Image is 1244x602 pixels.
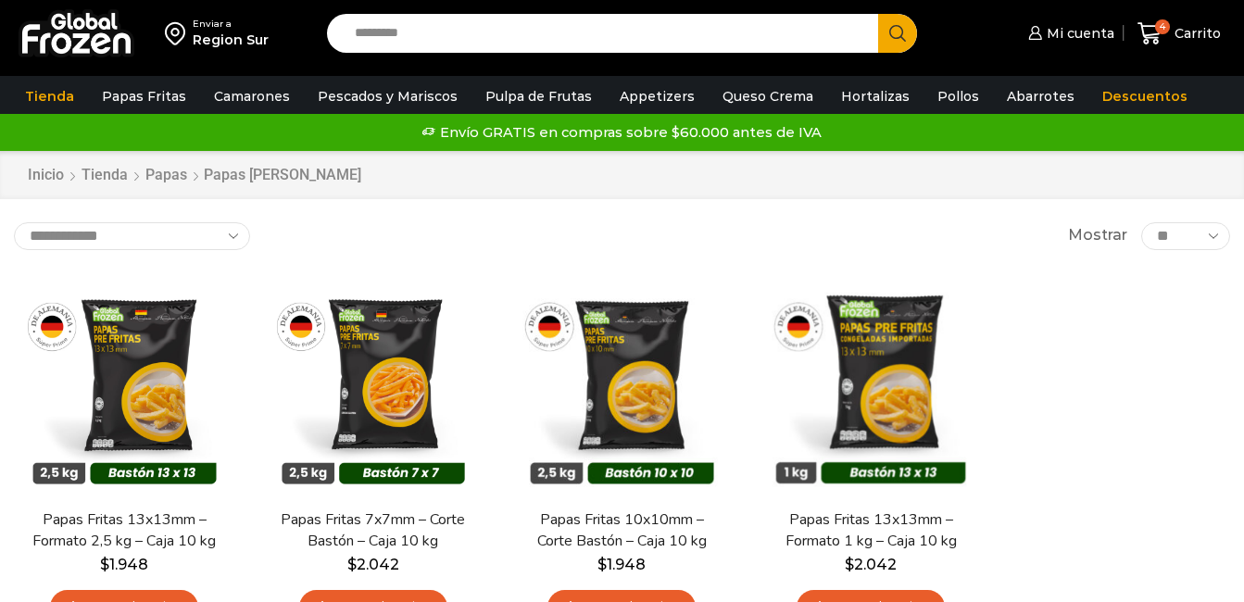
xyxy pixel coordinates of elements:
[145,165,188,186] a: Papas
[14,222,250,250] select: Pedido de la tienda
[476,79,601,114] a: Pulpa de Frutas
[772,509,971,552] a: Papas Fritas 13x13mm – Formato 1 kg – Caja 10 kg
[1155,19,1170,34] span: 4
[522,509,722,552] a: Papas Fritas 10x10mm – Corte Bastón – Caja 10 kg
[1133,12,1225,56] a: 4 Carrito
[93,79,195,114] a: Papas Fritas
[100,556,109,573] span: $
[1093,79,1197,114] a: Descuentos
[27,165,65,186] a: Inicio
[1170,24,1221,43] span: Carrito
[193,31,269,49] div: Region Sur
[928,79,988,114] a: Pollos
[597,556,646,573] bdi: 1.948
[1042,24,1114,43] span: Mi cuenta
[205,79,299,114] a: Camarones
[100,556,148,573] bdi: 1.948
[597,556,607,573] span: $
[347,556,357,573] span: $
[845,556,897,573] bdi: 2.042
[832,79,919,114] a: Hortalizas
[1068,225,1127,246] span: Mostrar
[81,165,129,186] a: Tienda
[27,165,361,186] nav: Breadcrumb
[347,556,399,573] bdi: 2.042
[878,14,917,53] button: Search button
[204,166,361,183] h1: Papas [PERSON_NAME]
[25,509,224,552] a: Papas Fritas 13x13mm – Formato 2,5 kg – Caja 10 kg
[274,509,473,552] a: Papas Fritas 7x7mm – Corte Bastón – Caja 10 kg
[998,79,1084,114] a: Abarrotes
[193,18,269,31] div: Enviar a
[16,79,83,114] a: Tienda
[1024,15,1114,52] a: Mi cuenta
[308,79,467,114] a: Pescados y Mariscos
[845,556,854,573] span: $
[610,79,704,114] a: Appetizers
[713,79,823,114] a: Queso Crema
[165,18,193,49] img: address-field-icon.svg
